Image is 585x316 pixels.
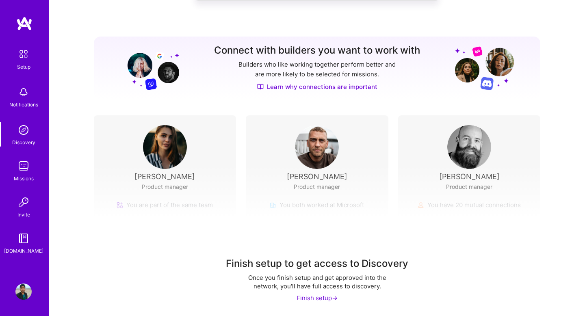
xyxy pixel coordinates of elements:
[9,100,38,109] div: Notifications
[16,16,32,31] img: logo
[237,60,397,79] p: Builders who like working together perform better and are more likely to be selected for missions.
[214,45,420,56] h3: Connect with builders you want to work with
[447,125,491,169] img: User Avatar
[257,82,377,91] a: Learn why connections are important
[295,125,339,169] img: User Avatar
[17,210,30,219] div: Invite
[226,257,408,270] div: Finish setup to get access to Discovery
[297,294,338,302] div: Finish setup ->
[15,122,32,138] img: discovery
[13,284,34,300] a: User Avatar
[17,63,30,71] div: Setup
[12,138,35,147] div: Discovery
[15,45,32,63] img: setup
[120,45,179,90] img: Grow your network
[143,125,187,169] img: User Avatar
[15,84,32,100] img: bell
[15,158,32,174] img: teamwork
[257,83,264,90] img: Discover
[455,46,514,90] img: Grow your network
[15,194,32,210] img: Invite
[236,273,399,290] div: Once you finish setup and get approved into the network, you'll have full access to discovery.
[4,247,43,255] div: [DOMAIN_NAME]
[15,230,32,247] img: guide book
[14,174,34,183] div: Missions
[15,284,32,300] img: User Avatar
